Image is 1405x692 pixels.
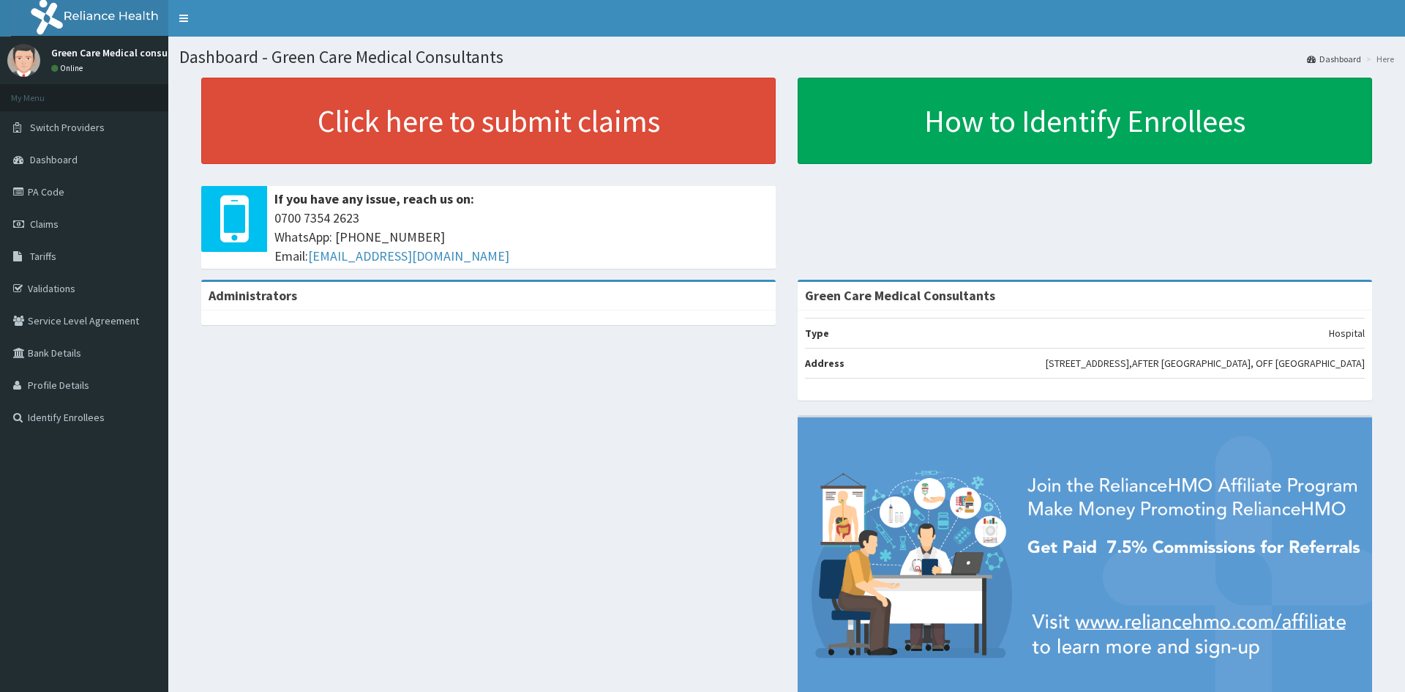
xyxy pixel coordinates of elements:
[798,78,1372,164] a: How to Identify Enrollees
[51,63,86,73] a: Online
[805,357,844,370] b: Address
[30,153,78,166] span: Dashboard
[51,48,196,58] p: Green Care Medical consultants
[30,121,105,134] span: Switch Providers
[274,190,474,207] b: If you have any issue, reach us on:
[179,48,1394,67] h1: Dashboard - Green Care Medical Consultants
[1363,53,1394,65] li: Here
[308,248,509,264] a: [EMAIL_ADDRESS][DOMAIN_NAME]
[1046,356,1365,371] p: [STREET_ADDRESS],AFTER [GEOGRAPHIC_DATA], OFF [GEOGRAPHIC_DATA]
[30,217,59,231] span: Claims
[805,287,995,304] strong: Green Care Medical Consultants
[201,78,776,164] a: Click here to submit claims
[30,250,56,263] span: Tariffs
[1307,53,1361,65] a: Dashboard
[7,44,40,77] img: User Image
[1329,326,1365,341] p: Hospital
[209,287,297,304] b: Administrators
[805,327,829,340] b: Type
[274,209,768,265] span: 0700 7354 2623 WhatsApp: [PHONE_NUMBER] Email:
